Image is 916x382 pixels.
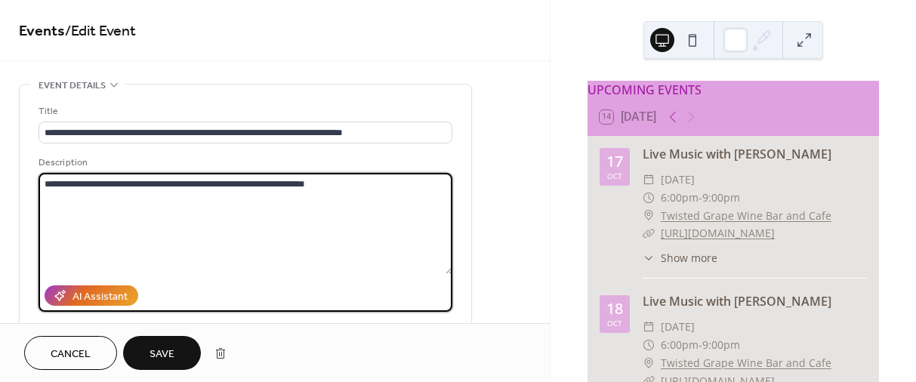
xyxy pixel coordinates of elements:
div: Title [39,103,449,119]
div: ​ [643,207,655,225]
button: AI Assistant [45,285,138,306]
a: Twisted Grape Wine Bar and Cafe [661,207,831,225]
a: Live Music with [PERSON_NAME] [643,146,831,162]
button: Cancel [24,336,117,370]
span: 9:00pm [702,336,740,354]
span: [DATE] [661,318,695,336]
div: 17 [606,154,623,169]
span: 6:00pm [661,189,699,207]
span: [DATE] [661,171,695,189]
span: Cancel [51,347,91,362]
span: / Edit Event [65,17,136,46]
a: [URL][DOMAIN_NAME] [661,226,775,240]
div: ​ [643,189,655,207]
div: ​ [643,354,655,372]
a: Twisted Grape Wine Bar and Cafe [661,354,831,372]
a: Events [19,17,65,46]
div: ​ [643,171,655,189]
span: Show more [661,250,717,266]
button: ​Show more [643,250,717,266]
div: ​ [643,224,655,242]
div: ​ [643,250,655,266]
div: Oct [607,319,622,327]
div: Oct [607,172,622,180]
button: Save [123,336,201,370]
a: Live Music with [PERSON_NAME] [643,293,831,310]
div: 18 [606,301,623,316]
div: ​ [643,336,655,354]
div: Description [39,155,449,171]
span: - [699,189,702,207]
div: ​ [643,318,655,336]
div: AI Assistant [72,289,128,305]
span: - [699,336,702,354]
span: Save [150,347,174,362]
span: 9:00pm [702,189,740,207]
span: 6:00pm [661,336,699,354]
div: UPCOMING EVENTS [588,81,879,99]
span: Event details [39,78,106,94]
